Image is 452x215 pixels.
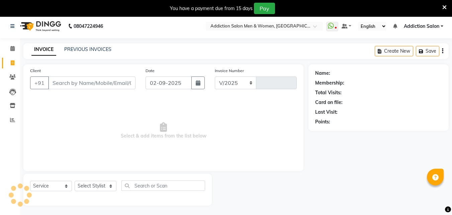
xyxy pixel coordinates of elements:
[254,3,275,14] button: Pay
[315,79,344,87] div: Membership:
[30,97,297,164] span: Select & add items from the list below
[170,5,253,12] div: You have a payment due from 15 days
[146,68,155,74] label: Date
[315,99,343,106] div: Card on file:
[416,46,439,56] button: Save
[30,76,49,89] button: +91
[31,44,56,56] a: INVOICE
[404,23,439,30] span: Addiction Salon
[64,46,111,52] a: PREVIOUS INVOICES
[121,180,205,191] input: Search or Scan
[17,17,63,36] img: logo
[315,89,342,96] div: Total Visits:
[48,76,135,89] input: Search by Name/Mobile/Email/Code
[375,46,413,56] button: Create New
[315,118,330,125] div: Points:
[315,70,330,77] div: Name:
[30,68,41,74] label: Client
[74,17,103,36] b: 08047224946
[215,68,244,74] label: Invoice Number
[315,109,338,116] div: Last Visit:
